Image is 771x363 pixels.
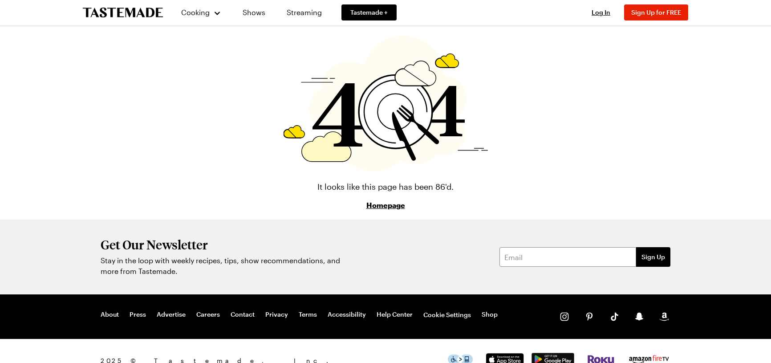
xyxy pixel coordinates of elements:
p: Stay in the loop with weekly recipes, tips, show recommendations, and more from Tastemade. [101,255,345,277]
a: Careers [196,310,220,319]
nav: Footer [101,310,498,319]
button: Cooking [181,2,221,23]
p: It looks like this page has been 86'd. [317,180,454,193]
button: Log In [583,8,619,17]
button: Sign Up for FREE [624,4,688,20]
a: Shop [482,310,498,319]
a: Press [130,310,146,319]
a: About [101,310,119,319]
h2: Get Our Newsletter [101,237,345,252]
button: Sign Up [636,247,670,267]
input: Email [499,247,636,267]
span: Tastemade + [350,8,388,17]
a: Help Center [377,310,413,319]
a: Homepage [366,200,405,211]
a: Tastemade + [341,4,397,20]
a: Accessibility [328,310,366,319]
a: To Tastemade Home Page [83,8,163,18]
a: Terms [299,310,317,319]
span: Log In [592,8,610,16]
span: Cooking [181,8,210,16]
span: Sign Up for FREE [631,8,681,16]
a: Contact [231,310,255,319]
img: 404 [284,36,488,171]
a: Advertise [157,310,186,319]
span: Sign Up [641,253,665,261]
a: Privacy [265,310,288,319]
button: Cookie Settings [423,310,471,319]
